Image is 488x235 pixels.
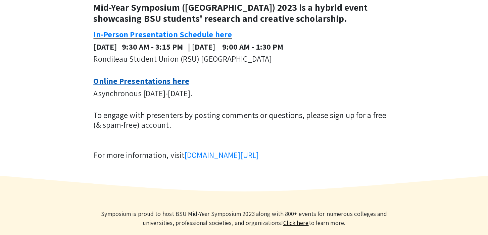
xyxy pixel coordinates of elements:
[93,41,117,52] strong: [DATE]
[93,150,394,160] p: For more information, visit
[93,75,189,86] a: Online Presentations here
[122,41,183,52] strong: 9:30 AM - 3:15 PM
[283,219,309,227] a: Learn more about Symposium
[93,1,368,25] strong: Mid-Year Symposium ([GEOGRAPHIC_DATA]) 2023 is a hybrid event showcasing BSU students' research a...
[222,41,284,52] strong: 9:00 AM - 1:30 PM
[93,89,394,98] h4: Asynchronous [DATE]-[DATE].
[185,150,259,160] a: [DOMAIN_NAME][URL]
[192,41,215,52] strong: [DATE]
[100,209,388,227] p: Symposium is proud to host BSU Mid-Year Symposium 2023 along with 800+ events for numerous colleg...
[93,54,394,64] h4: Rondileau Student Union (RSU) [GEOGRAPHIC_DATA]
[93,110,394,130] p: To engage with presenters by posting comments or questions, please sign up for a free (& spam-fre...
[93,29,232,40] a: In-Person Presentation Schedule here
[5,205,29,230] iframe: Chat
[188,41,190,52] strong: |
